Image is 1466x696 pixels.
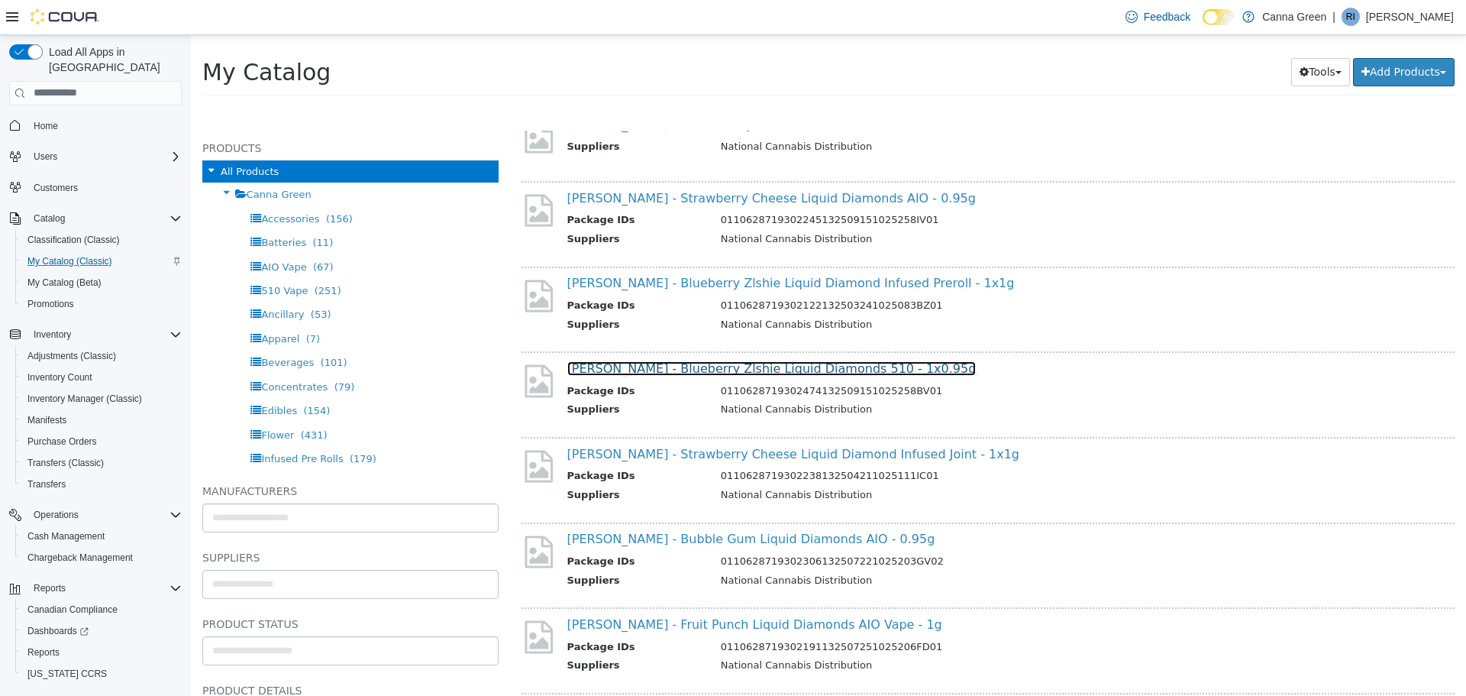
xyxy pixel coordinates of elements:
span: My Catalog [11,24,140,50]
td: 0110628719302122132503241025083BZ01 [518,263,1230,282]
span: Adjustments (Classic) [27,350,116,362]
span: Transfers (Classic) [21,454,182,472]
span: (67) [122,226,143,238]
a: Feedback [1119,2,1196,32]
span: Cash Management [21,527,182,545]
a: [US_STATE] CCRS [21,665,113,683]
img: missing-image.png [331,583,365,620]
span: Home [27,116,182,135]
a: [PERSON_NAME] - Strawberry Cheese Liquid Diamond Infused Joint - 1x1g [376,412,828,426]
span: My Catalog (Classic) [21,252,182,270]
span: Reports [27,579,182,597]
span: Manifests [27,414,66,426]
span: [US_STATE] CCRS [27,668,107,680]
td: National Cannabis Distribution [518,104,1230,123]
button: Canadian Compliance [15,599,188,620]
a: [PERSON_NAME] - Bubble Gum Liquid Diamonds AIO - 0.95g [376,497,744,511]
span: AIO Vape [70,226,115,238]
a: Reports [21,643,66,662]
span: Catalog [27,209,182,228]
button: My Catalog (Classic) [15,251,188,272]
span: Load All Apps in [GEOGRAPHIC_DATA] [43,44,182,75]
th: Suppliers [376,367,518,386]
span: Cash Management [27,530,105,542]
span: Transfers [27,478,66,490]
button: [US_STATE] CCRS [15,663,188,685]
a: [PERSON_NAME] - Fruit Punch Liquid Diamonds AIO Vape - 1g [376,582,751,597]
span: (79) [144,346,164,358]
th: Suppliers [376,104,518,123]
span: Accessories [70,178,128,189]
span: Customers [34,182,78,194]
span: Purchase Orders [21,432,182,451]
img: missing-image.png [331,83,365,121]
span: Reports [27,646,60,659]
th: Package IDs [376,263,518,282]
th: Package IDs [376,177,518,196]
button: Operations [3,504,188,526]
span: Batteries [70,202,115,213]
button: Inventory Manager (Classic) [15,388,188,410]
span: Operations [27,506,182,524]
span: My Catalog (Beta) [21,274,182,292]
button: Adjustments (Classic) [15,345,188,367]
input: Dark Mode [1203,9,1235,25]
span: Feedback [1144,9,1190,24]
th: Suppliers [376,623,518,642]
th: Suppliers [376,196,518,215]
span: Inventory Count [27,371,92,384]
span: Catalog [34,212,65,225]
span: (251) [124,250,150,261]
button: Transfers (Classic) [15,452,188,474]
span: Edibles [70,370,106,381]
th: Package IDs [376,519,518,538]
button: Inventory [3,324,188,345]
p: | [1332,8,1335,26]
button: Inventory Count [15,367,188,388]
span: Classification (Classic) [27,234,120,246]
a: Transfers (Classic) [21,454,110,472]
span: (156) [135,178,162,189]
a: Dashboards [21,622,95,640]
td: National Cannabis Distribution [518,196,1230,215]
span: Inventory Manager (Classic) [27,393,142,405]
td: 0110628719302238132504211025111IC01 [518,433,1230,452]
a: Manifests [21,411,73,429]
span: (154) [112,370,139,381]
span: Washington CCRS [21,665,182,683]
span: Classification (Classic) [21,231,182,249]
button: Reports [27,579,72,597]
span: Manifests [21,411,182,429]
span: Flower [70,394,103,406]
button: Manifests [15,410,188,431]
span: Customers [27,178,182,197]
span: Promotions [27,298,74,310]
span: My Catalog (Beta) [27,277,102,289]
a: Dashboards [15,620,188,642]
span: Reports [34,582,66,594]
a: Promotions [21,295,80,313]
button: Home [3,115,188,137]
span: Promotions [21,295,182,313]
button: Reports [3,578,188,599]
button: Users [3,146,188,167]
span: Inventory Manager (Classic) [21,390,182,408]
button: Cash Management [15,526,188,547]
span: All Products [30,131,88,142]
a: Inventory Count [21,368,98,387]
h5: Manufacturers [11,447,308,465]
td: 0110628719302191132507251025206FD01 [518,604,1230,623]
td: National Cannabis Distribution [518,623,1230,642]
th: Package IDs [376,604,518,623]
th: Suppliers [376,452,518,471]
span: Canadian Compliance [21,601,182,619]
span: Ancillary [70,274,113,285]
h5: Product Details [11,646,308,665]
th: Suppliers [376,282,518,301]
span: Users [27,147,182,166]
img: missing-image.png [331,413,365,450]
td: National Cannabis Distribution [518,538,1230,557]
th: Package IDs [376,433,518,452]
button: Reports [15,642,188,663]
span: Inventory Count [21,368,182,387]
